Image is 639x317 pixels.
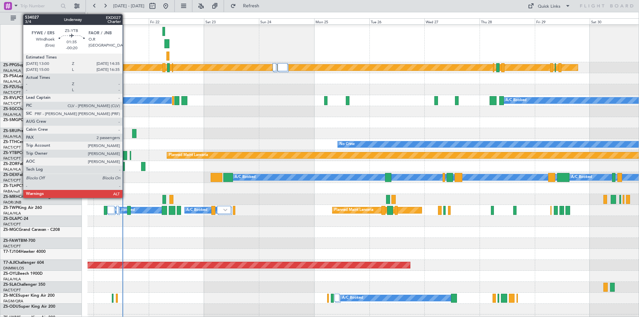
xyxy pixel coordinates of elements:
[3,129,17,133] span: ZS-SRU
[3,288,21,293] a: FACT/CPT
[3,151,17,155] span: ZS-YTB
[3,206,18,210] span: ZS-TWP
[506,95,527,105] div: A/C Booked
[480,18,535,24] div: Thu 28
[3,156,21,161] a: FACT/CPT
[3,162,40,166] a: ZS-ZORFalcon 2000
[3,211,21,216] a: FALA/HLA
[7,13,72,24] button: All Aircraft
[538,3,560,10] div: Quick Links
[149,18,204,24] div: Fri 22
[342,293,363,303] div: A/C Booked
[3,96,17,100] span: ZS-RVL
[3,63,17,67] span: ZS-PPG
[535,18,590,24] div: Fri 29
[314,18,369,24] div: Mon 25
[20,1,59,11] input: Trip Number
[424,18,480,24] div: Wed 27
[3,305,55,309] a: ZS-ODUSuper King Air 200
[169,150,208,160] div: Planned Maint Lanseria
[3,173,43,177] a: ZS-DEXFalcon 900EX
[204,18,259,24] div: Sat 23
[3,266,24,271] a: DNMM/LOS
[3,129,34,133] a: ZS-SRUPremier I
[3,250,46,254] a: T7-TJ104Hawker 4000
[235,172,256,182] div: A/C Booked
[3,145,21,150] a: FACT/CPT
[3,107,53,111] a: ZS-SGCChallenger 601-3A
[3,74,36,78] a: ZS-PSALearjet 60
[81,150,102,160] div: A/C Booked
[3,90,21,95] a: FACT/CPT
[3,217,28,221] a: ZS-DLAPC-24
[3,184,34,188] a: ZS-TLHPC12/NG
[3,79,21,84] a: FALA/HLA
[3,96,34,100] a: ZS-RVLPC12/NG
[3,140,17,144] span: ZS-TTH
[3,178,21,183] a: FACT/CPT
[3,272,17,276] span: ZS-OYL
[3,118,18,122] span: ZS-SMG
[114,205,135,215] div: A/C Booked
[3,173,17,177] span: ZS-DEX
[3,112,21,117] a: FALA/HLA
[3,134,21,139] a: FALA/HLA
[3,239,35,243] a: ZS-FAWTBM-700
[3,261,44,265] a: T7-AJIChallenger 604
[3,272,43,276] a: ZS-OYLBeech 1900D
[113,3,144,9] span: [DATE] - [DATE]
[3,195,19,199] span: ZS-MRH
[3,305,19,309] span: ZS-ODU
[3,101,21,106] a: FACT/CPT
[3,239,18,243] span: ZS-FAW
[3,85,17,89] span: ZS-PZU
[259,18,314,24] div: Sun 24
[525,1,574,11] button: Quick Links
[3,107,17,111] span: ZS-SGC
[94,18,149,24] div: Thu 21
[3,184,17,188] span: ZS-TLH
[3,68,21,73] a: FALA/HLA
[3,189,20,194] a: FABA/null
[571,172,592,182] div: A/C Booked
[223,209,227,211] img: arrow-gray.svg
[339,139,355,149] div: No Crew
[3,277,21,282] a: FALA/HLA
[3,151,28,155] a: ZS-YTBPC-24
[3,283,17,287] span: ZS-SLA
[369,18,425,24] div: Tue 26
[17,16,70,21] span: All Aircraft
[227,1,267,11] button: Refresh
[3,140,53,144] a: ZS-TTHCessna Citation M2
[3,217,17,221] span: ZS-DLA
[3,261,15,265] span: T7-AJI
[3,63,54,67] a: ZS-PPGSuper King Air 200
[3,167,21,172] a: FALA/HLA
[3,244,21,249] a: FACT/CPT
[3,299,23,304] a: FAGM/QRA
[3,294,18,298] span: ZS-MCE
[3,228,60,232] a: ZS-MGCGrand Caravan - C208
[3,162,18,166] span: ZS-ZOR
[3,283,45,287] a: ZS-SLAChallenger 350
[3,294,55,298] a: ZS-MCESuper King Air 200
[3,118,28,122] a: ZS-SMGPC12
[237,4,265,8] span: Refresh
[3,195,51,199] a: ZS-MRHCitation Mustang
[186,205,207,215] div: A/C Booked
[3,206,42,210] a: ZS-TWPKing Air 260
[83,161,104,171] div: A/C Booked
[3,250,21,254] span: T7-TJ104
[334,205,373,215] div: Planned Maint Lanseria
[3,228,19,232] span: ZS-MGC
[3,85,54,89] a: ZS-PZUSuper King Air 200
[89,13,100,19] div: [DATE]
[3,200,21,205] a: FAOR/JNB
[3,222,21,227] a: FACT/CPT
[3,74,17,78] span: ZS-PSA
